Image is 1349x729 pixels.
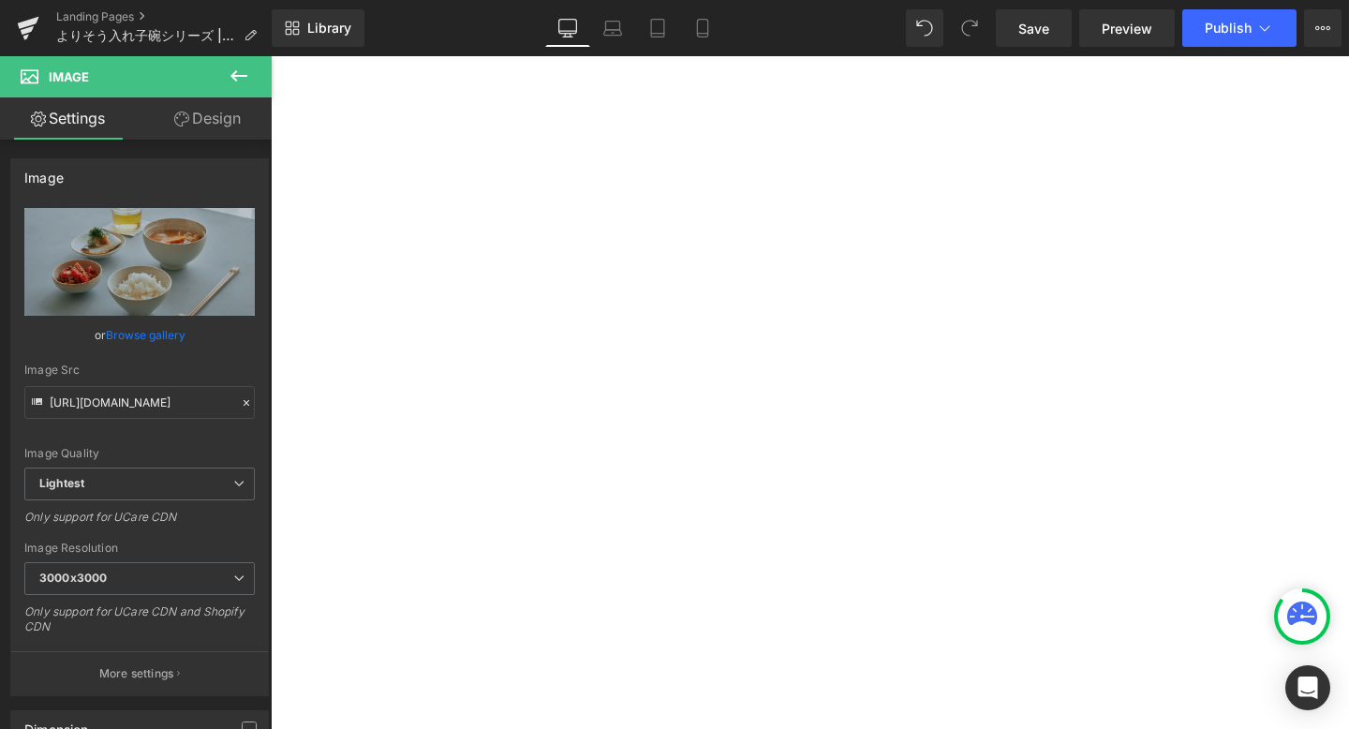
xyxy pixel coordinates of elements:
[140,97,275,140] a: Design
[680,9,725,47] a: Mobile
[545,9,590,47] a: Desktop
[272,9,364,47] a: New Library
[1205,21,1252,36] span: Publish
[24,386,255,419] input: Link
[307,20,351,37] span: Library
[24,542,255,555] div: Image Resolution
[106,319,185,351] a: Browse gallery
[24,364,255,377] div: Image Src
[99,665,174,682] p: More settings
[1182,9,1297,47] button: Publish
[951,9,988,47] button: Redo
[1285,665,1330,710] div: Open Intercom Messenger
[1102,19,1152,38] span: Preview
[56,28,236,43] span: よりそう入れ子碗シリーズ | きほんのうつわ公式オンラインショップ
[1304,9,1342,47] button: More
[39,571,107,585] b: 3000x3000
[24,447,255,460] div: Image Quality
[1079,9,1175,47] a: Preview
[39,476,84,490] b: Lightest
[49,69,89,84] span: Image
[24,159,64,186] div: Image
[24,510,255,537] div: Only support for UCare CDN
[1018,19,1049,38] span: Save
[24,325,255,345] div: or
[24,604,255,647] div: Only support for UCare CDN and Shopify CDN
[590,9,635,47] a: Laptop
[906,9,943,47] button: Undo
[635,9,680,47] a: Tablet
[56,9,272,24] a: Landing Pages
[11,651,268,695] button: More settings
